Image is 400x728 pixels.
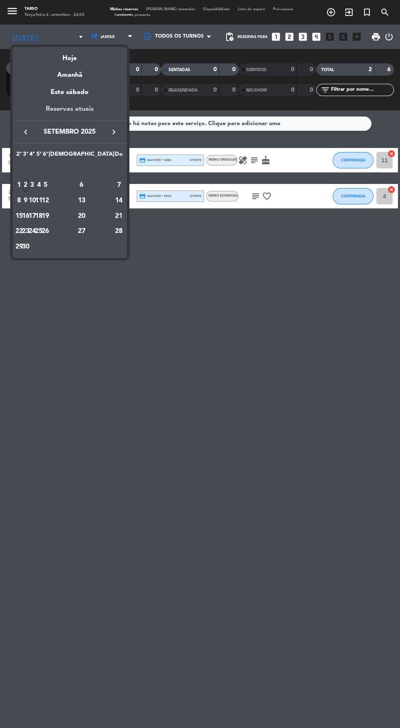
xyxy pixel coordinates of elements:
[36,178,42,192] div: 4
[29,178,36,192] div: 3
[42,224,49,239] td: 26 de setembro de 2025
[115,209,123,223] div: 21
[49,177,114,193] td: 6 de setembro de 2025
[114,150,123,162] th: Domingo
[16,208,22,224] td: 15 de setembro de 2025
[114,177,123,193] td: 7 de setembro de 2025
[23,224,29,238] div: 23
[114,208,123,224] td: 21 de setembro de 2025
[18,127,33,137] button: keyboard_arrow_left
[52,194,111,208] div: 13
[23,194,29,208] div: 9
[16,194,22,208] div: 8
[23,240,29,254] div: 30
[33,127,107,137] span: setembro 2025
[52,178,111,192] div: 6
[36,224,42,239] td: 25 de setembro de 2025
[16,178,22,192] div: 1
[29,177,36,193] td: 3 de setembro de 2025
[16,240,22,254] div: 29
[36,194,42,208] div: 11
[22,150,29,162] th: Terça-feira
[16,162,124,178] td: SET
[36,177,42,193] td: 4 de setembro de 2025
[16,150,22,162] th: Segunda-feira
[22,224,29,239] td: 23 de setembro de 2025
[42,178,49,192] div: 5
[36,224,42,238] div: 25
[16,177,22,193] td: 1 de setembro de 2025
[13,104,127,121] div: Reservas atuais
[49,224,114,239] td: 27 de setembro de 2025
[52,224,111,238] div: 27
[23,178,29,192] div: 2
[42,194,49,208] div: 12
[29,150,36,162] th: Quarta-feira
[16,224,22,239] td: 22 de setembro de 2025
[23,209,29,223] div: 16
[115,194,123,208] div: 14
[29,208,36,224] td: 17 de setembro de 2025
[114,193,123,208] td: 14 de setembro de 2025
[36,193,42,208] td: 11 de setembro de 2025
[36,208,42,224] td: 18 de setembro de 2025
[16,193,22,208] td: 8 de setembro de 2025
[36,209,42,223] div: 18
[16,224,22,238] div: 22
[107,127,121,137] button: keyboard_arrow_right
[115,224,123,238] div: 28
[42,177,49,193] td: 5 de setembro de 2025
[29,224,36,238] div: 24
[42,150,49,162] th: Sexta-feira
[29,194,36,208] div: 10
[42,209,49,223] div: 19
[22,193,29,208] td: 9 de setembro de 2025
[114,224,123,239] td: 28 de setembro de 2025
[13,64,127,81] div: Amanhã
[42,193,49,208] td: 12 de setembro de 2025
[29,224,36,239] td: 24 de setembro de 2025
[22,208,29,224] td: 16 de setembro de 2025
[21,127,31,137] i: keyboard_arrow_left
[22,177,29,193] td: 2 de setembro de 2025
[42,224,49,238] div: 26
[109,127,119,137] i: keyboard_arrow_right
[42,208,49,224] td: 19 de setembro de 2025
[49,208,114,224] td: 20 de setembro de 2025
[29,209,36,223] div: 17
[49,150,114,162] th: Sábado
[52,209,111,223] div: 20
[22,239,29,255] td: 30 de setembro de 2025
[29,193,36,208] td: 10 de setembro de 2025
[115,178,123,192] div: 7
[36,150,42,162] th: Quinta-feira
[13,47,127,64] div: Hoje
[13,81,127,104] div: Este sábado
[16,209,22,223] div: 15
[49,193,114,208] td: 13 de setembro de 2025
[16,239,22,255] td: 29 de setembro de 2025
